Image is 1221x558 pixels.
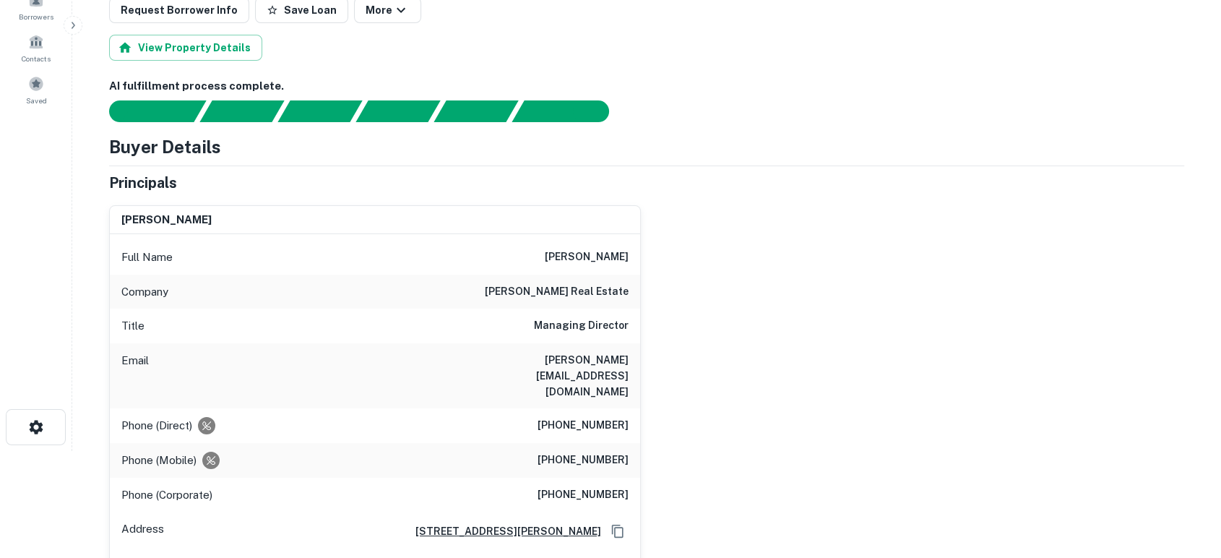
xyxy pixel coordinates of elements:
div: AI fulfillment process complete. [512,100,626,122]
h6: [PHONE_NUMBER] [538,486,629,504]
a: Saved [4,70,68,109]
div: Principals found, AI now looking for contact information... [355,100,440,122]
span: Contacts [22,53,51,64]
p: Phone (Direct) [121,417,192,434]
h6: [PERSON_NAME] real estate [485,283,629,301]
div: Requests to not be contacted at this number [202,452,220,469]
h6: AI fulfillment process complete. [109,78,1184,95]
p: Address [121,520,164,542]
h6: Managing Director [534,317,629,335]
h6: [PHONE_NUMBER] [538,417,629,434]
h6: [PHONE_NUMBER] [538,452,629,469]
div: Sending borrower request to AI... [92,100,200,122]
h6: [PERSON_NAME] [545,249,629,266]
span: Borrowers [19,11,53,22]
a: Contacts [4,28,68,67]
span: Saved [26,95,47,106]
p: Full Name [121,249,173,266]
p: Email [121,352,149,400]
button: Copy Address [607,520,629,542]
div: Principals found, still searching for contact information. This may take time... [433,100,518,122]
h5: Principals [109,172,177,194]
div: Documents found, AI parsing details... [277,100,362,122]
h4: Buyer Details [109,134,221,160]
h6: [PERSON_NAME][EMAIL_ADDRESS][DOMAIN_NAME] [455,352,629,400]
div: Your request is received and processing... [199,100,284,122]
p: Phone (Mobile) [121,452,197,469]
p: Title [121,317,144,335]
button: View Property Details [109,35,262,61]
p: Company [121,283,168,301]
p: Phone (Corporate) [121,486,212,504]
div: Requests to not be contacted at this number [198,417,215,434]
iframe: Chat Widget [1149,442,1221,512]
h6: [PERSON_NAME] [121,212,212,228]
a: [STREET_ADDRESS][PERSON_NAME] [404,523,601,539]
